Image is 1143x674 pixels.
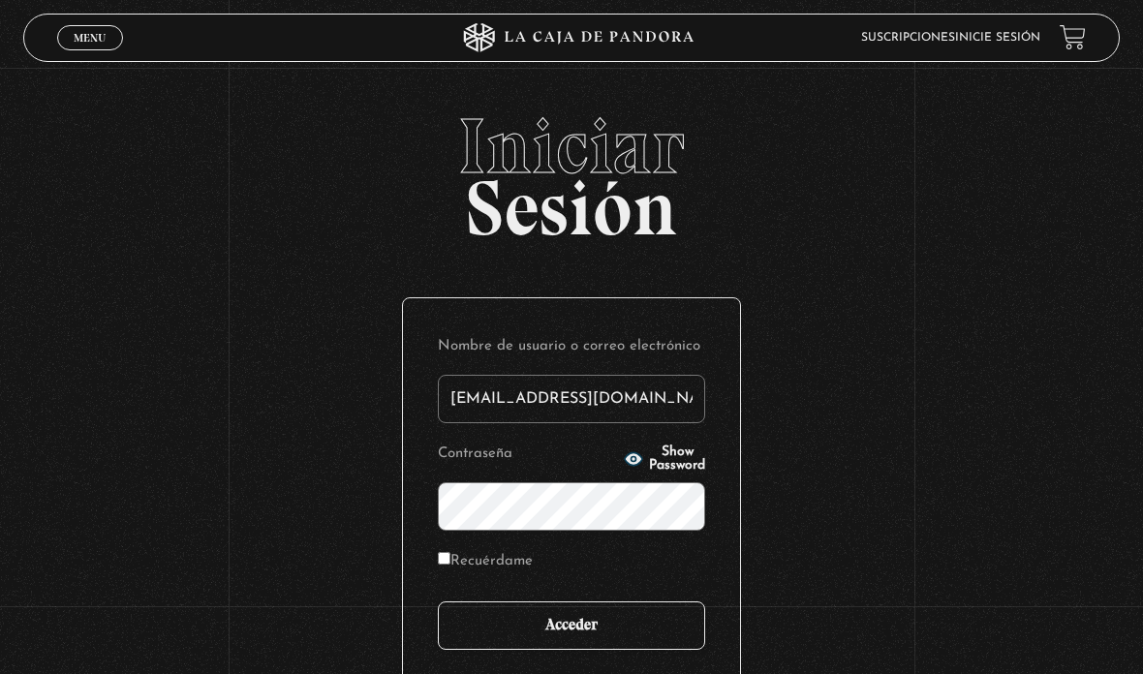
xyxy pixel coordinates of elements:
a: Suscripciones [861,32,955,44]
a: View your shopping cart [1060,24,1086,50]
input: Acceder [438,601,705,650]
button: Show Password [624,445,705,473]
span: Menu [74,32,106,44]
a: Inicie sesión [955,32,1040,44]
input: Recuérdame [438,552,450,565]
span: Show Password [649,445,705,473]
h2: Sesión [23,107,1121,231]
span: Cerrar [68,48,113,62]
label: Nombre de usuario o correo electrónico [438,333,705,359]
span: Iniciar [23,107,1121,185]
label: Contraseña [438,441,618,467]
label: Recuérdame [438,548,533,574]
